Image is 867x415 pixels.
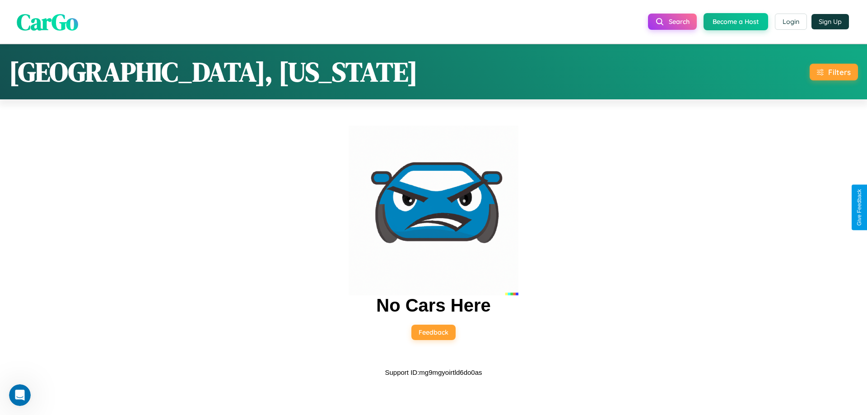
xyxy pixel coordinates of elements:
button: Login [775,14,807,30]
p: Support ID: mg9mgyoirtld6do0as [385,366,482,378]
h1: [GEOGRAPHIC_DATA], [US_STATE] [9,53,418,90]
button: Sign Up [811,14,849,29]
span: CarGo [17,6,78,37]
h2: No Cars Here [376,295,490,316]
span: Search [669,18,690,26]
button: Filters [810,64,858,80]
iframe: Intercom live chat [9,384,31,406]
button: Become a Host [704,13,768,30]
button: Search [648,14,697,30]
img: car [349,126,518,295]
div: Give Feedback [856,189,862,226]
button: Feedback [411,325,456,340]
div: Filters [828,67,851,77]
